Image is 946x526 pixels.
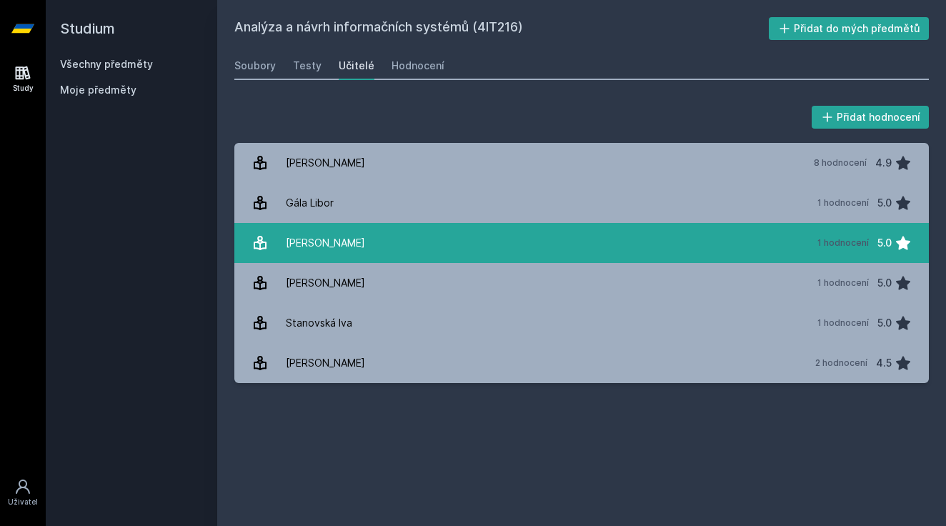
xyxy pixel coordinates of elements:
[60,83,136,97] span: Moje předměty
[817,197,869,209] div: 1 hodnocení
[817,277,869,289] div: 1 hodnocení
[286,189,334,217] div: Gála Libor
[234,59,276,73] div: Soubory
[286,349,365,377] div: [PERSON_NAME]
[814,157,867,169] div: 8 hodnocení
[60,58,153,70] a: Všechny předměty
[877,189,892,217] div: 5.0
[817,237,869,249] div: 1 hodnocení
[812,106,930,129] button: Přidat hodnocení
[339,59,374,73] div: Učitelé
[234,17,769,40] h2: Analýza a návrh informačních systémů (4IT216)
[234,263,929,303] a: [PERSON_NAME] 1 hodnocení 5.0
[234,343,929,383] a: [PERSON_NAME] 2 hodnocení 4.5
[286,149,365,177] div: [PERSON_NAME]
[3,471,43,515] a: Uživatel
[877,309,892,337] div: 5.0
[234,303,929,343] a: Stanovská Iva 1 hodnocení 5.0
[815,357,867,369] div: 2 hodnocení
[817,317,869,329] div: 1 hodnocení
[877,229,892,257] div: 5.0
[234,183,929,223] a: Gála Libor 1 hodnocení 5.0
[286,269,365,297] div: [PERSON_NAME]
[293,59,322,73] div: Testy
[392,59,444,73] div: Hodnocení
[286,229,365,257] div: [PERSON_NAME]
[8,497,38,507] div: Uživatel
[3,57,43,101] a: Study
[339,51,374,80] a: Učitelé
[392,51,444,80] a: Hodnocení
[293,51,322,80] a: Testy
[876,349,892,377] div: 4.5
[286,309,352,337] div: Stanovská Iva
[234,143,929,183] a: [PERSON_NAME] 8 hodnocení 4.9
[234,51,276,80] a: Soubory
[877,269,892,297] div: 5.0
[234,223,929,263] a: [PERSON_NAME] 1 hodnocení 5.0
[13,83,34,94] div: Study
[769,17,930,40] button: Přidat do mých předmětů
[875,149,892,177] div: 4.9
